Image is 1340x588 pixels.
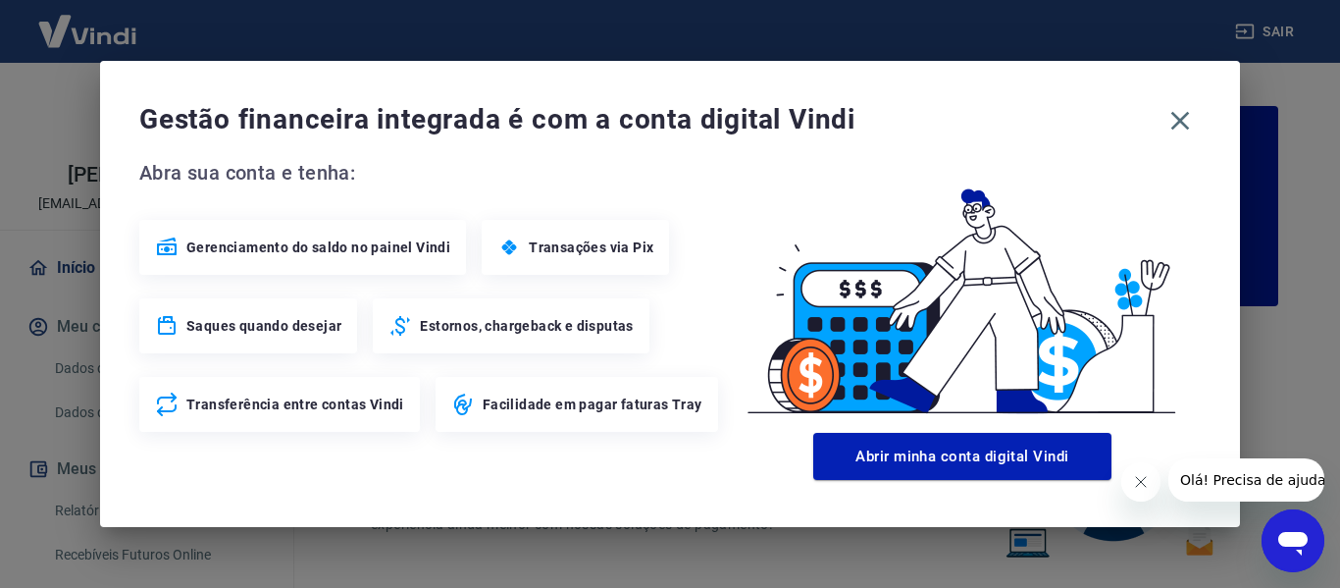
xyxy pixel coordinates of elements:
[724,157,1201,425] img: Good Billing
[1168,458,1324,502] iframe: Mensagem da empresa
[420,316,633,336] span: Estornos, chargeback e disputas
[813,433,1111,480] button: Abrir minha conta digital Vindi
[1262,509,1324,572] iframe: Botão para abrir a janela de mensagens
[529,238,653,257] span: Transações via Pix
[483,395,702,414] span: Facilidade em pagar faturas Tray
[1121,462,1160,502] iframe: Fechar mensagem
[186,316,341,336] span: Saques quando desejar
[186,395,404,414] span: Transferência entre contas Vindi
[12,14,165,29] span: Olá! Precisa de ajuda?
[139,157,724,188] span: Abra sua conta e tenha:
[186,238,450,257] span: Gerenciamento do saldo no painel Vindi
[139,100,1160,139] span: Gestão financeira integrada é com a conta digital Vindi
